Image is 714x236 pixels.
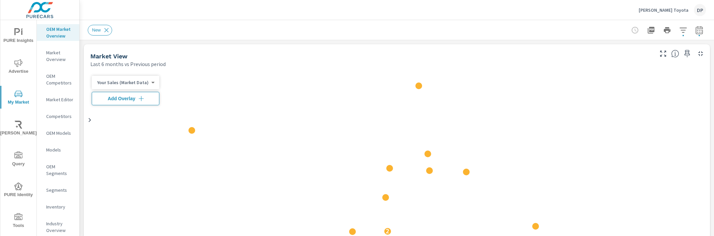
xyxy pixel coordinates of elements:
[37,24,79,41] div: OEM Market Overview
[88,25,112,36] div: New
[37,71,79,88] div: OEM Competitors
[660,23,674,37] button: Print Report
[37,162,79,178] div: OEM Segments
[92,79,154,86] div: Your Sales (Market Data)
[682,48,693,59] span: Save this to your personalized report
[46,220,74,234] p: Industry Overview
[95,95,156,102] span: Add Overlay
[46,26,74,39] p: OEM Market Overview
[644,23,658,37] button: "Export Report to PDF"
[386,227,389,235] p: 2
[46,113,74,120] p: Competitors
[671,50,679,58] span: Find the biggest opportunities in your market for your inventory. Understand by postal code where...
[677,23,690,37] button: Apply Filters
[46,187,74,193] p: Segments
[46,130,74,136] p: OEM Models
[37,202,79,212] div: Inventory
[2,121,34,137] span: [PERSON_NAME]
[693,23,706,37] button: Select Date Range
[88,27,105,33] span: New
[658,48,668,59] button: Make Fullscreen
[90,60,166,68] p: Last 6 months vs Previous period
[97,79,149,85] p: Your Sales (Market Data)
[695,48,706,59] button: Minimize Widget
[46,163,74,177] p: OEM Segments
[37,145,79,155] div: Models
[2,182,34,199] span: PURE Identity
[90,53,128,60] h5: Market View
[639,7,689,13] p: [PERSON_NAME] Toyota
[92,92,159,105] button: Add Overlay
[37,111,79,121] div: Competitors
[46,49,74,63] p: Market Overview
[37,95,79,105] div: Market Editor
[37,185,79,195] div: Segments
[46,96,74,103] p: Market Editor
[2,90,34,106] span: My Market
[694,4,706,16] div: DP
[46,203,74,210] p: Inventory
[46,146,74,153] p: Models
[2,28,34,45] span: PURE Insights
[2,213,34,230] span: Tools
[2,59,34,75] span: Advertise
[37,128,79,138] div: OEM Models
[2,152,34,168] span: Query
[37,48,79,64] div: Market Overview
[46,73,74,86] p: OEM Competitors
[37,219,79,235] div: Industry Overview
